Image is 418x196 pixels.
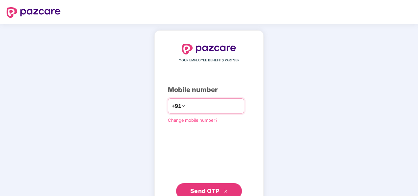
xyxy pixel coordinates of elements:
span: double-right [224,189,228,194]
img: logo [7,7,61,18]
span: down [181,104,185,108]
span: +91 [171,102,181,110]
div: Mobile number [168,85,250,95]
span: YOUR EMPLOYEE BENEFITS PARTNER [179,58,239,63]
span: Send OTP [190,187,220,194]
a: Change mobile number? [168,117,218,123]
img: logo [182,44,236,54]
